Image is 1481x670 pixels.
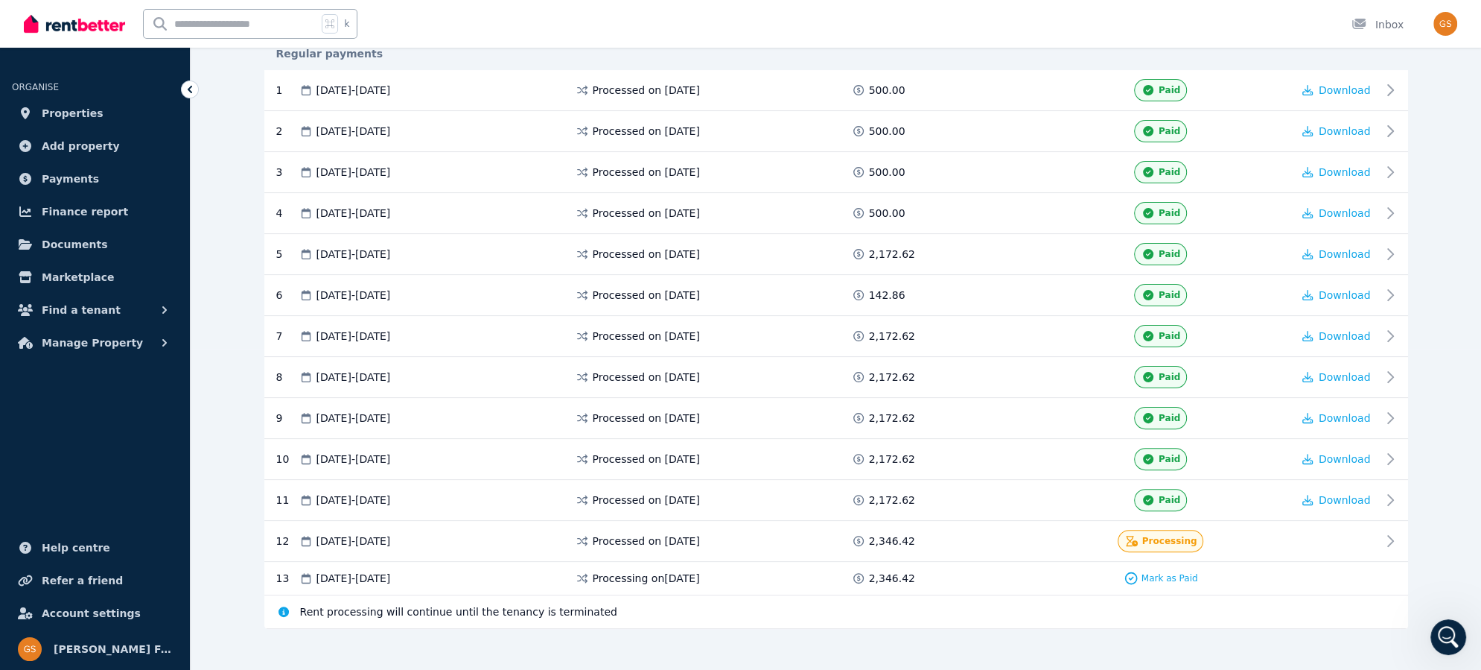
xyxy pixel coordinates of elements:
[171,75,182,87] a: Source reference 9596209:
[1302,370,1371,385] button: Download
[153,174,286,207] div: [GEOGRAPHIC_DATA]
[1319,371,1371,383] span: Download
[276,366,299,388] div: 8
[1159,125,1180,137] span: Paid
[147,288,159,300] a: Source reference 5610162:
[869,370,915,385] span: 2,172.62
[316,534,391,549] span: [DATE] - [DATE]
[276,489,299,511] div: 11
[12,295,178,325] button: Find a tenant
[12,98,178,128] a: Properties
[1302,124,1371,139] button: Download
[12,197,178,227] a: Finance report
[276,284,299,306] div: 6
[24,95,274,153] div: Could you confirm which state your property at [STREET_ADDRESS] is located in, as this may affect...
[593,247,700,262] span: Processed on [DATE]
[42,572,123,590] span: Refer a friend
[261,6,288,33] div: Close
[1159,494,1180,506] span: Paid
[166,383,178,395] a: Source reference 9596747:
[1302,206,1371,221] button: Download
[18,637,42,661] img: Stanyer Family Super Pty Ltd ATF Stanyer Family Super
[34,353,217,364] a: [EMAIL_ADDRESS][DOMAIN_NAME]
[316,329,391,344] span: [DATE] - [DATE]
[1319,84,1371,96] span: Download
[276,202,299,224] div: 4
[593,206,700,221] span: Processed on [DATE]
[593,329,700,344] span: Processed on [DATE]
[23,488,35,500] button: Emoji picker
[869,288,905,303] span: 142.86
[316,571,391,586] span: [DATE] - [DATE]
[276,161,299,183] div: 3
[316,370,391,385] span: [DATE] - [DATE]
[42,236,108,253] span: Documents
[276,120,299,142] div: 2
[1430,619,1466,655] iframe: Intercom live chat
[72,19,185,34] p: The team can also help
[42,539,110,557] span: Help centre
[316,124,391,139] span: [DATE] - [DATE]
[276,325,299,347] div: 7
[593,534,700,549] span: Processed on [DATE]
[47,488,59,500] button: Gif picker
[42,334,143,352] span: Manage Property
[316,206,391,221] span: [DATE] - [DATE]
[42,203,128,221] span: Finance report
[316,493,391,508] span: [DATE] - [DATE]
[12,218,286,455] div: The tenant setup process through our platform covers adding tenant details, payment frequency, an...
[869,534,915,549] span: 2,346.42
[1319,330,1371,342] span: Download
[255,482,279,506] button: Send a message…
[316,411,391,426] span: [DATE] - [DATE]
[593,452,700,467] span: Processed on [DATE]
[1159,248,1180,260] span: Paid
[1433,12,1457,36] img: Stanyer Family Super Pty Ltd ATF Stanyer Family Super
[24,227,274,300] div: The tenant setup process through our platform covers adding tenant details, payment frequency, an...
[593,124,700,139] span: Processed on [DATE]
[42,104,103,122] span: Properties
[593,571,700,586] span: Processing on [DATE]
[1142,535,1197,547] span: Processing
[1319,453,1371,465] span: Download
[12,533,178,563] a: Help centre
[316,452,391,467] span: [DATE] - [DATE]
[24,44,211,71] a: [EMAIL_ADDRESS][DOMAIN_NAME]
[12,82,59,92] span: ORGANISE
[316,288,391,303] span: [DATE] - [DATE]
[593,411,700,426] span: Processed on [DATE]
[593,288,700,303] span: Processed on [DATE]
[264,46,1408,61] div: Regular payments
[593,165,700,180] span: Processed on [DATE]
[12,218,286,488] div: The RentBetter Team says…
[24,13,125,35] img: RentBetter
[42,268,114,286] span: Marketplace
[1159,453,1180,465] span: Paid
[1302,452,1371,467] button: Download
[54,640,172,658] span: [PERSON_NAME] Family Super Pty Ltd ATF [PERSON_NAME] Family Super
[12,566,178,595] a: Refer a friend
[1302,288,1371,303] button: Download
[12,164,178,194] a: Payments
[165,183,274,198] div: [GEOGRAPHIC_DATA]
[593,493,700,508] span: Processed on [DATE]
[276,530,299,552] div: 12
[12,262,178,292] a: Marketplace
[1159,84,1180,96] span: Paid
[1302,83,1371,98] button: Download
[869,83,905,98] span: 500.00
[593,83,700,98] span: Processed on [DATE]
[71,488,83,500] button: Upload attachment
[42,137,120,155] span: Add property
[869,165,905,180] span: 500.00
[1302,329,1371,344] button: Download
[1159,289,1180,301] span: Paid
[1141,572,1198,584] span: Mark as Paid
[10,6,38,34] button: go back
[1351,17,1404,32] div: Inbox
[869,329,915,344] span: 2,172.62
[869,571,915,586] span: 2,346.42
[42,8,66,32] img: Profile image for The RentBetter Team
[1302,411,1371,426] button: Download
[869,124,905,139] span: 500.00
